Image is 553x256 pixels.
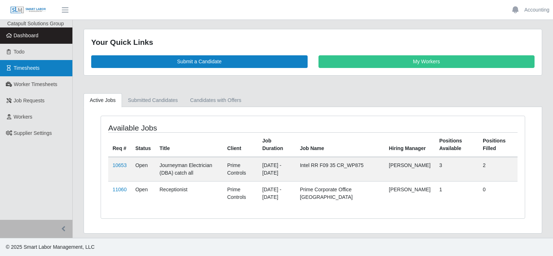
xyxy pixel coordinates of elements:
div: Your Quick Links [91,37,535,48]
th: Client [223,132,258,157]
a: My Workers [318,55,535,68]
td: Journeyman Electrician (DBA) catch all [155,157,223,182]
a: Active Jobs [84,93,122,107]
span: Dashboard [14,33,39,38]
a: 11060 [113,187,127,192]
th: Status [131,132,155,157]
a: Submitted Candidates [122,93,184,107]
span: Job Requests [14,98,45,103]
td: Open [131,157,155,182]
td: Open [131,181,155,205]
th: Hiring Manager [385,132,435,157]
td: Prime Controls [223,157,258,182]
th: Title [155,132,223,157]
span: Supplier Settings [14,130,52,136]
td: [PERSON_NAME] [385,181,435,205]
td: Intel RR F09 35 CR_WP875 [296,157,385,182]
span: Todo [14,49,25,55]
td: 2 [478,157,518,182]
a: 10653 [113,162,127,168]
img: SLM Logo [10,6,46,14]
td: 3 [435,157,478,182]
td: Receptionist [155,181,223,205]
span: Worker Timesheets [14,81,57,87]
th: Positions Filled [478,132,518,157]
td: [DATE] - [DATE] [258,181,296,205]
td: Prime Controls [223,181,258,205]
td: 1 [435,181,478,205]
th: Req # [108,132,131,157]
th: Positions Available [435,132,478,157]
th: Job Duration [258,132,296,157]
span: Catapult Solutions Group [7,21,64,26]
a: Accounting [524,6,549,14]
th: Job Name [296,132,385,157]
a: Candidates with Offers [184,93,247,107]
span: Timesheets [14,65,40,71]
td: [DATE] - [DATE] [258,157,296,182]
td: Prime Corporate Office [GEOGRAPHIC_DATA] [296,181,385,205]
a: Submit a Candidate [91,55,308,68]
span: © 2025 Smart Labor Management, LLC [6,244,94,250]
span: Workers [14,114,33,120]
td: [PERSON_NAME] [385,157,435,182]
td: 0 [478,181,518,205]
h4: Available Jobs [108,123,273,132]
